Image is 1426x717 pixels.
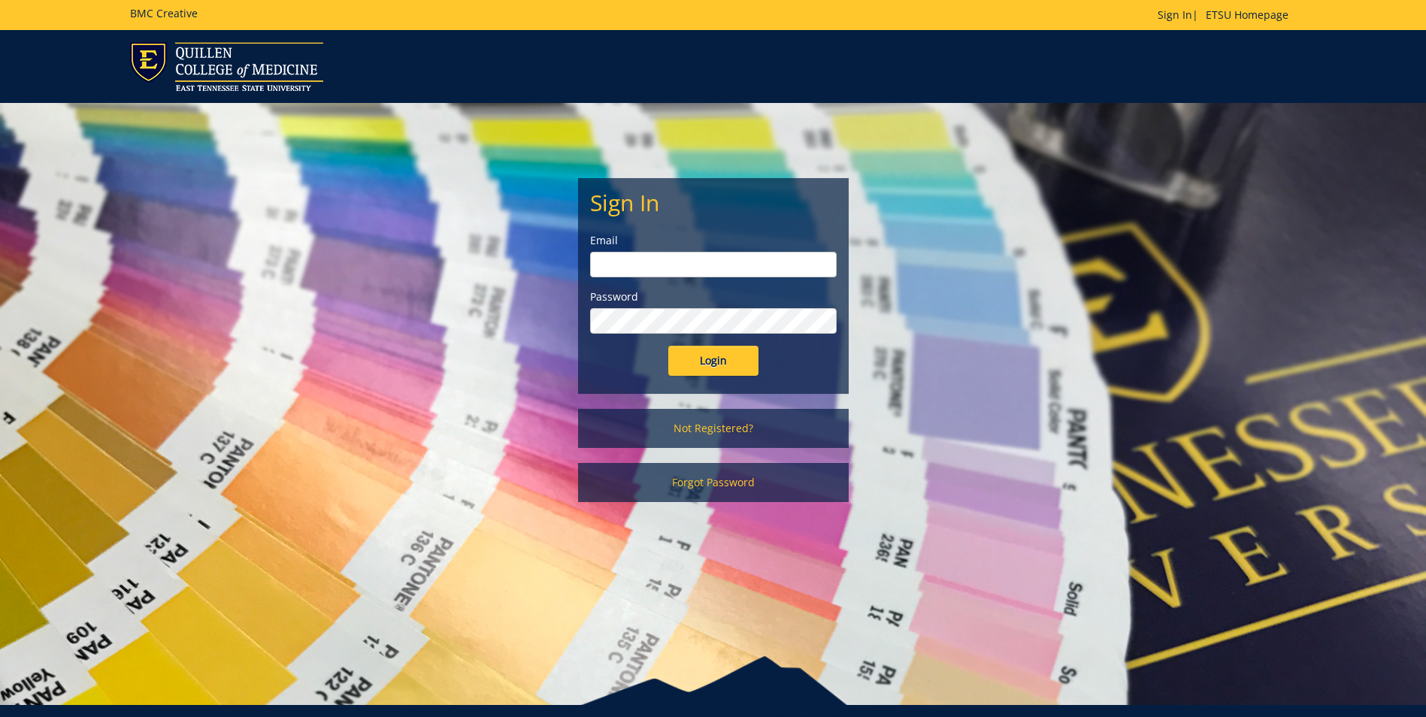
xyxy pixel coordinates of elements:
[1158,8,1296,23] p: |
[590,190,837,215] h2: Sign In
[578,409,849,448] a: Not Registered?
[578,463,849,502] a: Forgot Password
[590,289,837,304] label: Password
[130,42,323,91] img: ETSU logo
[130,8,198,19] h5: BMC Creative
[1158,8,1192,22] a: Sign In
[668,346,758,376] input: Login
[1198,8,1296,22] a: ETSU Homepage
[590,233,837,248] label: Email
